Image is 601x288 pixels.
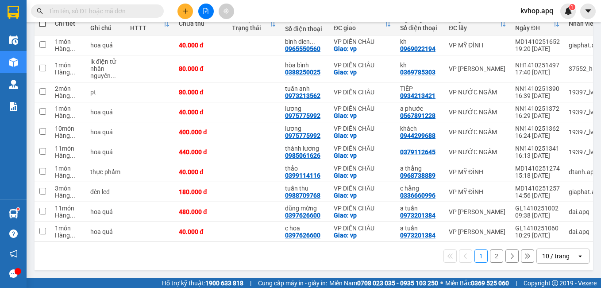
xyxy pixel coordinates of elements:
div: VP DIỄN CHÂU [334,89,391,96]
span: question-circle [9,230,18,238]
div: thảo [285,165,325,172]
span: Cung cấp máy in - giấy in: [258,278,327,288]
div: 17:40 [DATE] [515,69,560,76]
span: Miền Nam [329,278,438,288]
div: ĐC giao [334,24,384,31]
div: 0968738889 [400,172,435,179]
span: [GEOGRAPHIC_DATA], [GEOGRAPHIC_DATA] ↔ [GEOGRAPHIC_DATA] [12,38,78,68]
div: Giao: vp [334,69,391,76]
span: ... [70,212,75,219]
img: warehouse-icon [9,80,18,89]
div: Trạng thái [232,24,269,31]
div: VP DIỄN CHÂU [334,185,391,192]
div: Giao: vp [334,192,391,199]
div: a tuấn [400,225,440,232]
button: aim [219,4,234,19]
div: 0369785303 [400,69,435,76]
div: 16:29 [DATE] [515,112,560,119]
div: Hàng thông thường [55,152,81,159]
div: hoa quả [90,228,121,235]
div: 11 món [55,145,81,152]
button: 2 [490,249,503,263]
div: dũng mừng [285,205,325,212]
th: Toggle SortBy [227,12,281,35]
div: NH1410251497 [515,62,560,69]
div: Hàng thông thường [55,132,81,139]
div: hòa bình [285,62,325,69]
div: 1 món [55,38,81,45]
strong: CHUYỂN PHÁT NHANH AN PHÚ QUÝ [13,7,77,36]
div: Chưa thu [179,20,223,27]
div: tuấn thu [285,185,325,192]
div: VP DIỄN CHÂU [334,125,391,132]
div: VP [PERSON_NAME] [449,208,506,215]
div: 0969022194 [400,45,435,52]
div: 10:29 [DATE] [515,232,560,239]
div: GL1410251060 [515,225,560,232]
div: 0336660996 [400,192,435,199]
div: Hàng thông thường [55,45,81,52]
div: Hàng thông thường [55,112,81,119]
div: VP [PERSON_NAME] [449,65,506,72]
span: ... [70,152,75,159]
img: warehouse-icon [9,35,18,45]
div: Hàng thông thường [55,212,81,219]
div: VP MỸ ĐÌNH [449,42,506,49]
div: c hằng [400,185,440,192]
span: Miền Bắc [445,278,509,288]
span: ... [70,132,75,139]
span: ... [70,192,75,199]
div: 180.000 đ [179,188,223,195]
div: 0379112645 [400,148,435,156]
div: 0567891228 [400,112,435,119]
div: 40.000 đ [179,168,223,175]
div: hoa quả [90,148,121,156]
div: VP NƯỚC NGẦM [449,89,506,96]
div: 80.000 đ [179,89,223,96]
div: 480.000 đ [179,208,223,215]
strong: 0369 525 060 [471,280,509,287]
div: Hàng thông thường [55,172,81,179]
div: 14:56 [DATE] [515,192,560,199]
div: 0973201384 [400,212,435,219]
div: HTTT [130,24,163,31]
div: Ngày ĐH [515,24,553,31]
span: ... [70,112,75,119]
div: Số điện thoại [400,24,440,31]
div: Giao: vp [334,152,391,159]
div: kh [400,38,440,45]
div: 0973213562 [285,92,320,99]
span: ... [70,232,75,239]
div: 16:13 [DATE] [515,152,560,159]
div: VP DIỄN CHÂU [334,105,391,112]
span: ... [70,69,75,76]
div: 0944299688 [400,132,435,139]
div: 0399114116 [285,172,320,179]
div: thực phẩm [90,168,121,175]
div: 15:18 [DATE] [515,172,560,179]
div: nhân nguyên kiện [90,65,121,79]
div: MD1410251257 [515,185,560,192]
div: Hàng thông thường [55,92,81,99]
div: NN1410251341 [515,145,560,152]
div: 10 món [55,125,81,132]
div: 0975775992 [285,112,320,119]
div: 10 / trang [542,252,570,261]
span: 1 [570,4,574,10]
div: ĐC lấy [449,24,499,31]
div: VP MỸ ĐÌNH [449,168,506,175]
div: VP NƯỚC NGẦM [449,109,506,116]
span: ... [70,92,75,99]
span: notification [9,249,18,258]
div: NN1410251362 [515,125,560,132]
div: 0973201384 [400,232,435,239]
div: 19:20 [DATE] [515,45,560,52]
span: Hỗ trợ kỹ thuật: [162,278,243,288]
div: 2 món [55,85,81,92]
div: 0934213421 [400,92,435,99]
input: Tìm tên, số ĐT hoặc mã đơn [49,6,153,16]
div: Giao: vp [334,232,391,239]
div: GL1410251002 [515,205,560,212]
button: file-add [198,4,214,19]
div: TIẾP [400,85,440,92]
